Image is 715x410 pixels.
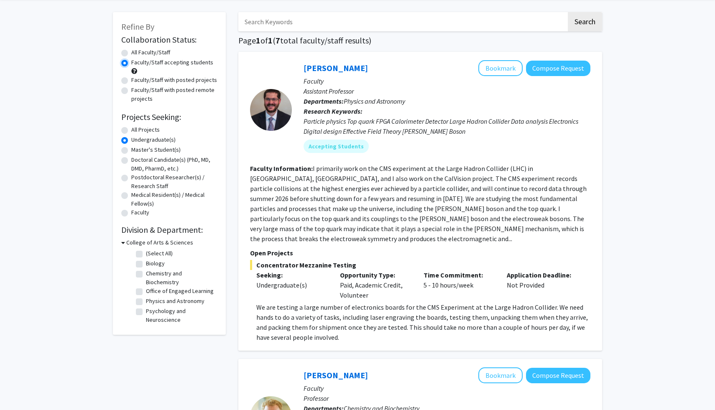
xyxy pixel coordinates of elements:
label: Doctoral Candidate(s) (PhD, MD, DMD, PharmD, etc.) [131,155,217,173]
span: 1 [268,35,273,46]
label: All Projects [131,125,160,134]
button: Search [568,12,602,31]
label: Office of Engaged Learning [146,287,214,295]
button: Compose Request to Paul Maggard [526,368,590,383]
label: Physics and Astronomy [146,297,204,306]
p: Open Projects [250,248,590,258]
span: Refine By [121,21,154,32]
label: Master's Student(s) [131,145,181,154]
h2: Division & Department: [121,225,217,235]
span: Physics and Astronomy [344,97,405,105]
label: Faculty/Staff with posted projects [131,76,217,84]
label: Faculty [131,208,149,217]
button: Add Paul Maggard to Bookmarks [478,367,523,383]
p: Assistant Professor [304,86,590,96]
label: Biology [146,259,165,268]
label: Faculty/Staff with posted remote projects [131,86,217,103]
label: Medical Resident(s) / Medical Fellow(s) [131,191,217,208]
label: Psychology and Neuroscience [146,307,215,324]
p: We are testing a large number of electronics boards for the CMS Experiment at the Large Hadron Co... [256,302,590,342]
mat-chip: Accepting Students [304,140,369,153]
label: All Faculty/Staff [131,48,170,57]
div: Undergraduate(s) [256,280,327,290]
p: Faculty [304,76,590,86]
span: 1 [256,35,260,46]
b: Research Keywords: [304,107,363,115]
button: Compose Request to Jon Wilson [526,61,590,76]
label: (Select All) [146,249,173,258]
label: Faculty/Staff accepting students [131,58,213,67]
div: Particle physics Top quark FPGA Calorimeter Detector Large Hadron Collider Data analysis Electron... [304,116,590,136]
h3: College of Arts & Sciences [126,238,193,247]
p: Application Deadline: [507,270,578,280]
p: Time Commitment: [424,270,495,280]
div: Not Provided [500,270,584,300]
label: Undergraduate(s) [131,135,176,144]
label: Chemistry and Biochemistry [146,269,215,287]
iframe: Chat [6,372,36,404]
div: Paid, Academic Credit, Volunteer [334,270,417,300]
input: Search Keywords [238,12,567,31]
h2: Projects Seeking: [121,112,217,122]
span: Concentrator Mezzanine Testing [250,260,590,270]
b: Departments: [304,97,344,105]
p: Professor [304,393,590,403]
a: [PERSON_NAME] [304,370,368,380]
p: Seeking: [256,270,327,280]
p: Faculty [304,383,590,393]
div: 5 - 10 hours/week [417,270,501,300]
a: [PERSON_NAME] [304,63,368,73]
fg-read-more: I primarily work on the CMS experiment at the Large Hadron Collider (LHC) in [GEOGRAPHIC_DATA], [... [250,164,587,243]
label: Postdoctoral Researcher(s) / Research Staff [131,173,217,191]
span: 7 [276,35,280,46]
p: Opportunity Type: [340,270,411,280]
button: Add Jon Wilson to Bookmarks [478,60,523,76]
b: Faculty Information: [250,164,313,173]
h2: Collaboration Status: [121,35,217,45]
h1: Page of ( total faculty/staff results) [238,36,602,46]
